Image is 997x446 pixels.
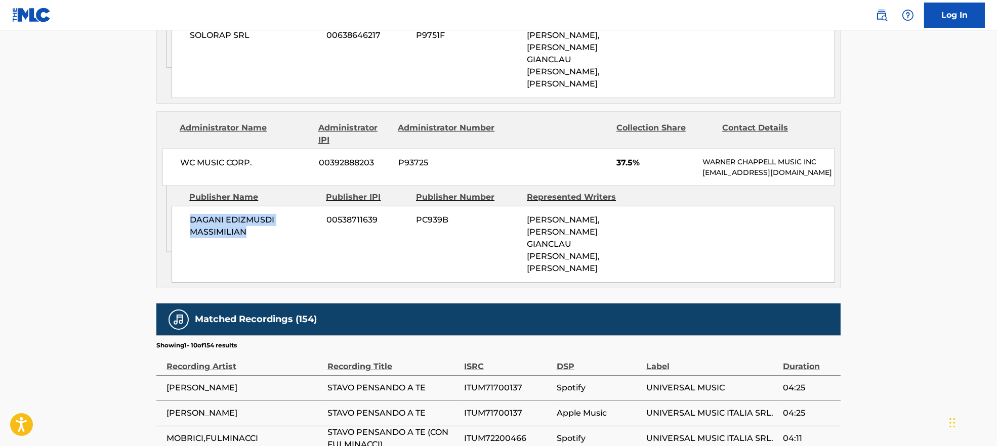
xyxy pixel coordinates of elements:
span: UNIVERSAL MUSIC ITALIA SRL. [646,432,778,444]
span: 04:11 [783,432,836,444]
div: Administrator Number [398,122,496,146]
span: 00392888203 [319,157,391,169]
span: Spotify [557,432,641,444]
a: Log In [924,3,985,28]
span: P93725 [398,157,496,169]
div: Administrator Name [180,122,311,146]
div: Label [646,350,778,373]
div: Recording Artist [167,350,322,373]
span: STAVO PENSANDO A TE [327,407,459,419]
div: ISRC [464,350,551,373]
div: DSP [557,350,641,373]
span: 04:25 [783,407,836,419]
img: help [902,9,914,21]
div: Publisher Number [416,191,519,203]
div: Collection Share [616,122,715,146]
span: UNIVERSAL MUSIC [646,382,778,394]
p: WARNER CHAPPELL MUSIC INC [702,157,835,167]
span: DAGANI EDIZMUSDI MASSIMILIAN [190,214,319,238]
h5: Matched Recordings (154) [195,314,317,325]
span: [PERSON_NAME], [PERSON_NAME] GIANCLAU [PERSON_NAME], [PERSON_NAME] [527,30,600,88]
div: Publisher IPI [326,191,408,203]
div: Recording Title [327,350,459,373]
span: MOBRICI,FULMINACCI [167,432,322,444]
div: Drag [949,408,956,438]
span: PC939B [416,214,519,226]
span: SOLORAP SRL [190,29,319,41]
span: ITUM71700137 [464,382,551,394]
p: Showing 1 - 10 of 154 results [156,341,237,350]
div: Help [898,5,918,25]
span: ITUM72200466 [464,432,551,444]
span: 37.5% [616,157,695,169]
img: Matched Recordings [173,314,185,326]
span: 00538711639 [326,214,408,226]
span: WC MUSIC CORP. [180,157,311,169]
span: 04:25 [783,382,836,394]
span: Apple Music [557,407,641,419]
div: Publisher Name [189,191,318,203]
span: ITUM71700137 [464,407,551,419]
span: [PERSON_NAME] [167,407,322,419]
span: Spotify [557,382,641,394]
div: Contact Details [722,122,820,146]
span: P9751F [416,29,519,41]
img: MLC Logo [12,8,51,22]
iframe: Chat Widget [946,397,997,446]
a: Public Search [871,5,892,25]
img: search [876,9,888,21]
span: UNIVERSAL MUSIC ITALIA SRL. [646,407,778,419]
span: [PERSON_NAME] [167,382,322,394]
span: STAVO PENSANDO A TE [327,382,459,394]
div: Represented Writers [527,191,630,203]
span: 00638646217 [326,29,408,41]
div: Duration [783,350,836,373]
span: [PERSON_NAME], [PERSON_NAME] GIANCLAU [PERSON_NAME], [PERSON_NAME] [527,215,600,273]
p: [EMAIL_ADDRESS][DOMAIN_NAME] [702,167,835,178]
div: Administrator IPI [318,122,390,146]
